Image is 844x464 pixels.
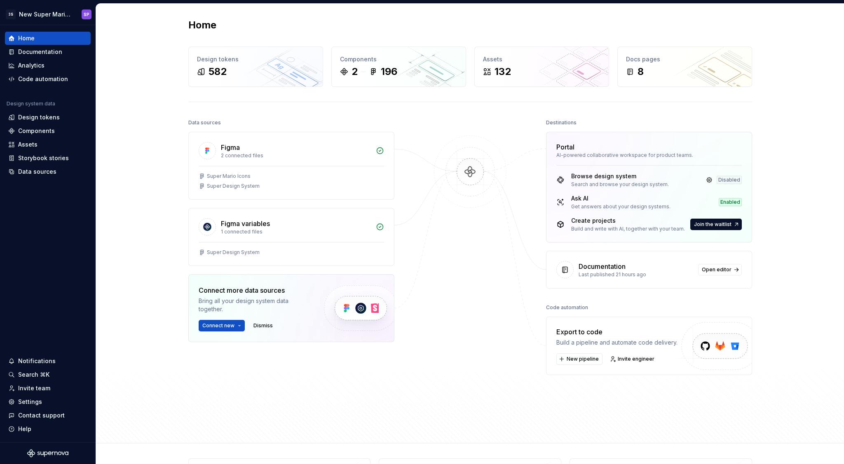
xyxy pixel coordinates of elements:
[6,9,16,19] div: 3S
[331,47,466,87] a: Components2196
[5,124,91,138] a: Components
[571,226,685,232] div: Build and write with AI, together with your team.
[27,449,68,457] svg: Supernova Logo
[18,48,62,56] div: Documentation
[381,65,397,78] div: 196
[188,47,323,87] a: Design tokens582
[495,65,511,78] div: 132
[5,152,91,165] a: Storybook stories
[567,356,599,362] span: New pipeline
[717,176,742,184] div: Disabled
[571,172,669,180] div: Browse design system
[5,111,91,124] a: Design tokens
[18,140,38,149] div: Assets
[571,194,671,203] div: Ask AI
[18,61,45,70] div: Analytics
[5,354,91,368] button: Notifications
[199,297,310,313] div: Bring all your design system data together.
[18,168,56,176] div: Data sources
[546,302,588,313] div: Code automation
[5,409,91,422] button: Contact support
[18,384,50,392] div: Invite team
[556,327,678,337] div: Export to code
[221,142,240,152] div: Figma
[207,183,260,189] div: Super Design System
[199,320,245,331] button: Connect new
[221,152,371,159] div: 2 connected files
[202,322,234,329] span: Connect new
[483,55,600,63] div: Assets
[556,353,603,365] button: New pipeline
[5,422,91,436] button: Help
[199,285,310,295] div: Connect more data sources
[690,219,742,230] button: Join the waitlist
[719,198,742,206] div: Enabled
[571,203,671,210] div: Get answers about your design systems.
[188,117,221,128] div: Data sources
[7,100,55,107] div: Design system data
[607,353,658,365] a: Invite engineer
[5,138,91,151] a: Assets
[698,264,742,275] a: Open editor
[18,154,69,162] div: Storybook stories
[571,217,685,225] div: Create projects
[474,47,609,87] a: Assets132
[5,59,91,72] a: Analytics
[638,65,644,78] div: 8
[18,75,68,83] div: Code automation
[618,356,654,362] span: Invite engineer
[5,72,91,86] a: Code automation
[221,219,270,229] div: Figma variables
[579,261,626,271] div: Documentation
[207,173,251,180] div: Super Mario Icons
[556,142,574,152] div: Portal
[694,221,731,228] span: Join the waitlist
[18,357,56,365] div: Notifications
[579,271,693,278] div: Last published 21 hours ago
[5,395,91,408] a: Settings
[617,47,752,87] a: Docs pages8
[18,371,49,379] div: Search ⌘K
[250,320,277,331] button: Dismiss
[18,398,42,406] div: Settings
[352,65,358,78] div: 2
[188,19,216,32] h2: Home
[702,266,731,273] span: Open editor
[5,45,91,58] a: Documentation
[197,55,314,63] div: Design tokens
[188,208,394,266] a: Figma variables1 connected filesSuper Design System
[571,181,669,188] div: Search and browse your design system.
[18,113,60,121] div: Design tokens
[340,55,457,63] div: Components
[5,32,91,45] a: Home
[2,5,94,23] button: 3SNew Super Mario Design SystemSP
[209,65,227,78] div: 582
[207,249,260,256] div: Super Design System
[546,117,577,128] div: Destinations
[626,55,743,63] div: Docs pages
[18,425,31,433] div: Help
[556,152,742,159] div: AI-powered collaborative workspace for product teams.
[18,411,65,420] div: Contact support
[5,382,91,395] a: Invite team
[18,127,55,135] div: Components
[84,11,89,18] div: SP
[556,338,678,347] div: Build a pipeline and automate code delivery.
[19,10,72,19] div: New Super Mario Design System
[253,322,273,329] span: Dismiss
[5,368,91,381] button: Search ⌘K
[18,34,35,42] div: Home
[221,229,371,235] div: 1 connected files
[5,165,91,178] a: Data sources
[188,132,394,200] a: Figma2 connected filesSuper Mario IconsSuper Design System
